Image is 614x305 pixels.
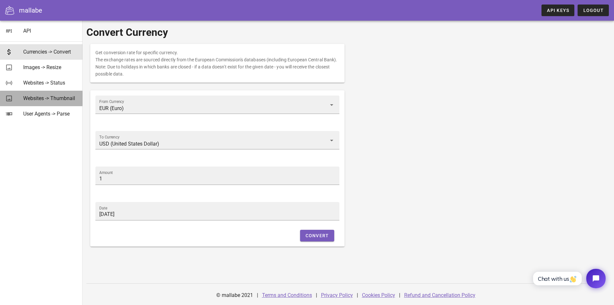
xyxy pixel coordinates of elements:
div: | [316,288,317,303]
a: Refund and Cancellation Policy [404,292,475,298]
div: | [357,288,358,303]
div: User Agents -> Parse [23,111,77,117]
a: Terms and Conditions [262,292,312,298]
div: mallabe [19,5,42,15]
div: | [399,288,400,303]
label: To Currency [99,135,120,140]
span: Logout [583,8,604,13]
button: Logout [578,5,609,16]
label: From Currency [99,99,124,104]
div: | [257,288,258,303]
div: Images -> Resize [23,64,77,70]
div: Websites -> Status [23,80,77,86]
a: Cookies Policy [362,292,395,298]
div: Get conversion rate for specific currency. The exchange rates are sourced directly from the Europ... [90,44,345,83]
label: Date [99,206,107,211]
a: API Keys [541,5,574,16]
div: Websites -> Thumbnail [23,95,77,101]
span: Convert [305,233,329,238]
label: Amount [99,170,113,175]
span: API Keys [547,8,569,13]
div: Currencies -> Convert [23,49,77,55]
button: Convert [300,230,334,241]
h1: Convert Currency [86,25,610,40]
iframe: Tidio Chat [526,263,611,294]
a: Privacy Policy [321,292,353,298]
div: © mallabe 2021 [212,288,257,303]
div: API [23,28,77,34]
